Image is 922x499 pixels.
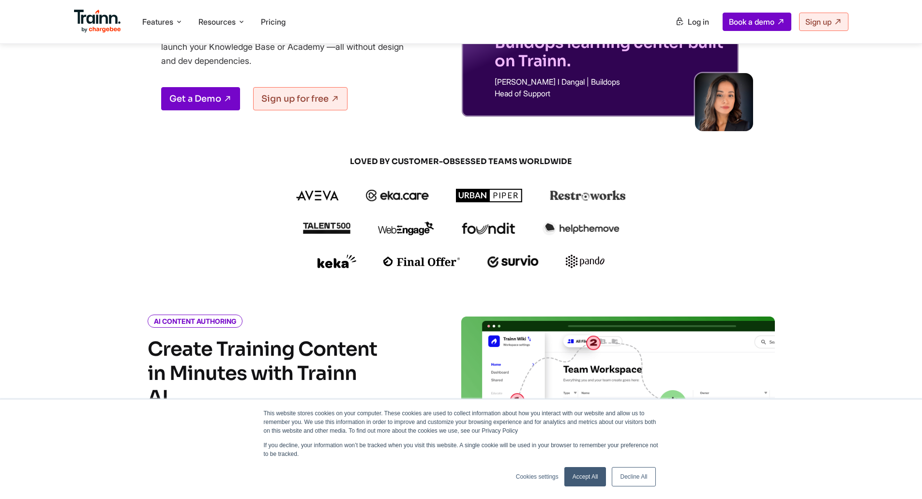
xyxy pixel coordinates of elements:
[495,90,727,97] p: Head of Support
[383,257,460,266] img: finaloffer logo
[729,17,774,27] span: Book a demo
[253,87,348,110] a: Sign up for free
[612,467,655,486] a: Decline All
[550,190,626,201] img: restroworks logo
[669,13,715,30] a: Log in
[495,78,727,86] p: [PERSON_NAME] I Dangal | Buildops
[74,10,121,33] img: Trainn Logo
[366,190,429,201] img: ekacare logo
[516,472,559,481] a: Cookies settings
[264,409,659,435] p: This website stores cookies on your computer. These cookies are used to collect information about...
[302,222,351,234] img: talent500 logo
[161,87,240,110] a: Get a Demo
[487,255,539,268] img: survio logo
[161,26,418,68] p: Create product videos and step-by-step documentation, and launch your Knowledge Base or Academy —...
[566,255,605,268] img: pando logo
[461,223,515,234] img: foundit logo
[456,189,523,202] img: urbanpiper logo
[688,17,709,27] span: Log in
[543,222,620,235] img: helpthemove logo
[695,73,753,131] img: sabina-buildops.d2e8138.png
[148,315,242,328] i: AI CONTENT AUTHORING
[805,17,831,27] span: Sign up
[799,13,848,31] a: Sign up
[229,156,694,167] span: LOVED BY CUSTOMER-OBSESSED TEAMS WORLDWIDE
[723,13,791,31] a: Book a demo
[296,191,339,200] img: aveva logo
[564,467,606,486] a: Accept All
[378,222,434,235] img: webengage logo
[142,16,173,27] span: Features
[198,16,236,27] span: Resources
[148,337,380,410] h2: Create Training Content in Minutes with Trainn AI
[261,17,286,27] a: Pricing
[317,255,356,268] img: keka logo
[264,441,659,458] p: If you decline, your information won’t be tracked when you visit this website. A single cookie wi...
